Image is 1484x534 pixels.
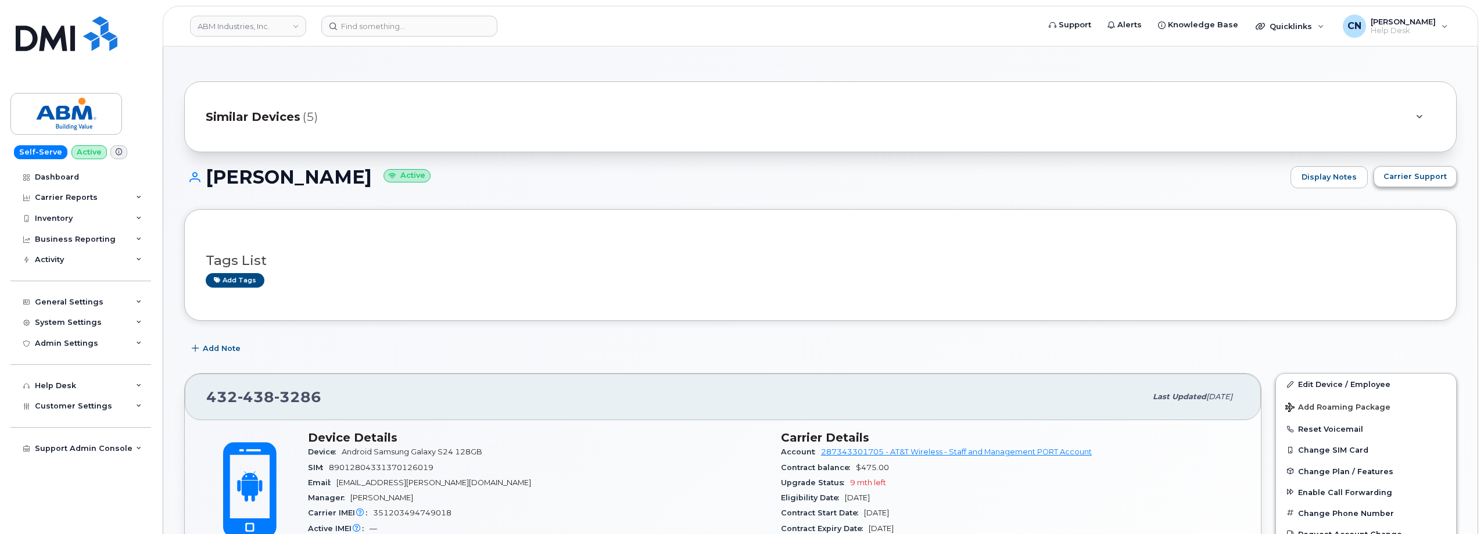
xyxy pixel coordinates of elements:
[308,478,336,487] span: Email
[308,447,342,456] span: Device
[342,447,482,456] span: Android Samsung Galaxy S24 128GB
[781,508,864,517] span: Contract Start Date
[184,167,1285,187] h1: [PERSON_NAME]
[383,169,431,182] small: Active
[869,524,894,533] span: [DATE]
[781,463,856,472] span: Contract balance
[308,508,373,517] span: Carrier IMEI
[856,463,889,472] span: $475.00
[864,508,889,517] span: [DATE]
[1206,392,1232,401] span: [DATE]
[203,343,241,354] span: Add Note
[781,493,845,502] span: Eligibility Date
[329,463,433,472] span: 89012804331370126019
[1276,418,1456,439] button: Reset Voicemail
[370,524,377,533] span: —
[336,478,531,487] span: [EMAIL_ADDRESS][PERSON_NAME][DOMAIN_NAME]
[274,388,321,406] span: 3286
[821,447,1092,456] a: 287343301705 - AT&T Wireless - Staff and Management PORT Account
[1298,467,1393,475] span: Change Plan / Features
[308,493,350,502] span: Manager
[850,478,886,487] span: 9 mth left
[1276,482,1456,503] button: Enable Call Forwarding
[781,431,1240,445] h3: Carrier Details
[1276,439,1456,460] button: Change SIM Card
[206,273,264,288] a: Add tags
[1374,166,1457,187] button: Carrier Support
[373,508,451,517] span: 351203494749018
[1285,403,1390,414] span: Add Roaming Package
[206,253,1435,268] h3: Tags List
[308,431,767,445] h3: Device Details
[206,388,321,406] span: 432
[1276,461,1456,482] button: Change Plan / Features
[781,478,850,487] span: Upgrade Status
[206,109,300,126] span: Similar Devices
[845,493,870,502] span: [DATE]
[350,493,413,502] span: [PERSON_NAME]
[1153,392,1206,401] span: Last updated
[1276,374,1456,395] a: Edit Device / Employee
[238,388,274,406] span: 438
[1383,171,1447,182] span: Carrier Support
[1276,503,1456,524] button: Change Phone Number
[1276,395,1456,418] button: Add Roaming Package
[1298,488,1392,496] span: Enable Call Forwarding
[781,447,821,456] span: Account
[1291,166,1368,188] a: Display Notes
[308,524,370,533] span: Active IMEI
[184,338,250,359] button: Add Note
[308,463,329,472] span: SIM
[781,524,869,533] span: Contract Expiry Date
[303,109,318,126] span: (5)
